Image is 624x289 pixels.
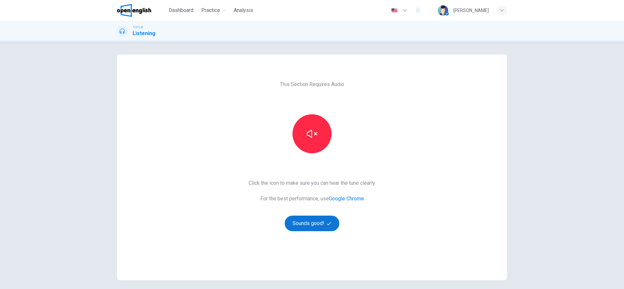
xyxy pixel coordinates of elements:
span: For the best performance, use [249,195,376,203]
img: en [390,8,398,13]
span: TOEFL® [133,25,143,30]
img: OpenEnglish logo [117,4,151,17]
span: Dashboard [169,6,193,14]
button: Dashboard [166,5,196,16]
span: Practice [201,6,220,14]
h1: Listening [133,30,155,37]
button: Analysis [231,5,256,16]
div: [PERSON_NAME] [453,6,489,14]
span: This Section Requires Audio [280,81,344,88]
a: OpenEnglish logo [117,4,166,17]
button: Practice [199,5,228,16]
button: Sounds good! [285,216,339,231]
span: Analysis [234,6,253,14]
img: Profile picture [438,5,448,16]
span: Click the icon to make sure you can hear the tune clearly. [249,179,376,187]
a: Google Chrome [329,195,364,202]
